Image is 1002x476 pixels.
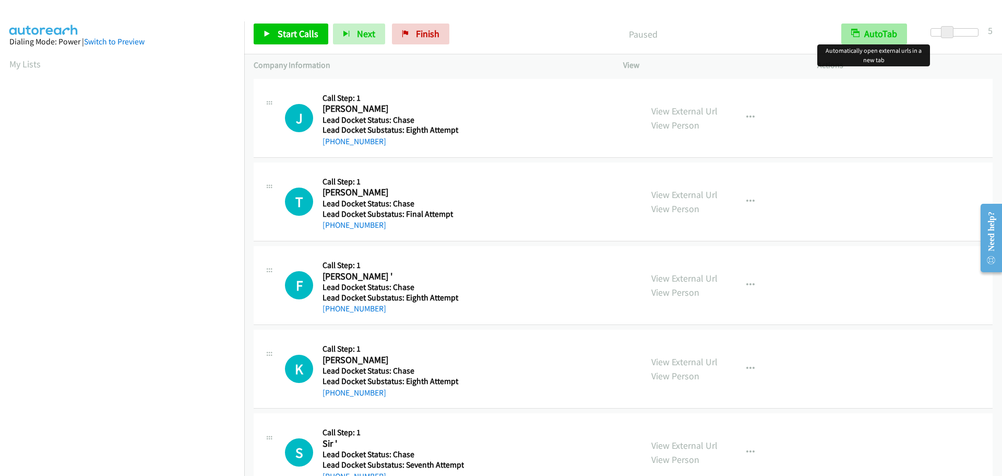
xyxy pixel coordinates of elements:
h5: Lead Docket Status: Chase [323,282,461,293]
h2: [PERSON_NAME] [323,354,461,366]
h5: Call Step: 1 [323,177,461,187]
a: View Person [651,119,699,131]
a: My Lists [9,58,41,70]
span: Start Calls [278,28,318,40]
h1: K [285,355,313,383]
h5: Lead Docket Status: Chase [323,199,461,209]
p: Paused [463,27,822,41]
button: Next [333,24,385,44]
a: Switch to Preview [84,37,145,47]
h1: T [285,188,313,216]
a: View External Url [651,105,718,117]
h5: Call Step: 1 [323,260,461,271]
h1: J [285,104,313,132]
div: The call is yet to be attempted [285,188,313,216]
h2: [PERSON_NAME] ' [323,271,461,283]
h5: Call Step: 1 [323,344,461,354]
h5: Lead Docket Status: Chase [323,115,461,125]
h1: F [285,271,313,299]
h5: Lead Docket Status: Chase [323,366,461,376]
h2: Sir ' [323,438,461,450]
a: [PHONE_NUMBER] [323,388,386,398]
h5: Lead Docket Substatus: Eighth Attempt [323,125,461,135]
a: View External Url [651,272,718,284]
a: Finish [392,24,449,44]
span: Finish [416,28,439,40]
h1: S [285,438,313,467]
h5: Lead Docket Substatus: Final Attempt [323,209,461,219]
a: View External Url [651,439,718,451]
h2: [PERSON_NAME] [323,103,461,115]
a: View Person [651,370,699,382]
div: The call is yet to be attempted [285,355,313,383]
h5: Lead Docket Substatus: Eighth Attempt [323,376,461,387]
button: AutoTab [841,24,907,44]
div: The call is yet to be attempted [285,438,313,467]
a: View Person [651,286,699,298]
a: View External Url [651,189,718,201]
p: View [623,59,798,72]
h5: Call Step: 1 [323,93,461,103]
a: [PHONE_NUMBER] [323,220,386,230]
span: Next [357,28,375,40]
div: 5 [988,24,993,38]
iframe: Resource Center [972,196,1002,280]
a: Start Calls [254,24,328,44]
div: Dialing Mode: Power | [9,36,235,48]
p: Company Information [254,59,604,72]
a: View Person [651,203,699,215]
h5: Lead Docket Substatus: Eighth Attempt [323,293,461,303]
a: View Person [651,454,699,466]
a: [PHONE_NUMBER] [323,304,386,314]
div: Automatically open external urls in a new tab [817,44,930,66]
div: The call is yet to be attempted [285,104,313,132]
h5: Lead Docket Substatus: Seventh Attempt [323,460,464,470]
h2: [PERSON_NAME] [323,187,461,199]
h5: Call Step: 1 [323,427,464,438]
h5: Lead Docket Status: Chase [323,449,464,460]
a: [PHONE_NUMBER] [323,136,386,146]
a: View External Url [651,356,718,368]
div: The call is yet to be attempted [285,271,313,299]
